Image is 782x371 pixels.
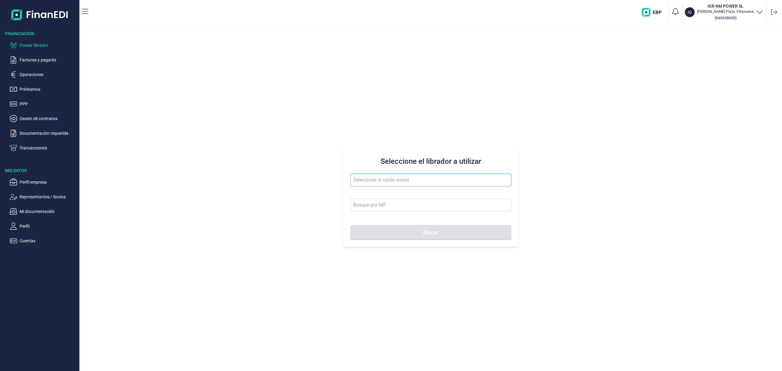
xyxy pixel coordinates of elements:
button: Poseer librador [10,42,77,49]
input: Seleccione la razón social [350,174,511,186]
button: PPP [10,100,77,108]
small: Copiar cif [714,16,736,20]
p: Cuentas [20,237,77,244]
button: Transacciones [10,144,77,152]
p: Mi documentación [20,208,77,215]
p: Documentación requerida [20,130,77,137]
button: Operaciones [10,71,77,78]
span: Buscar [423,230,438,235]
p: Operaciones [20,71,77,78]
p: IG [688,9,692,15]
p: [PERSON_NAME] Plaza Villanueva [697,9,754,14]
button: Préstamos [10,86,77,93]
button: Representantes / Socios [10,193,77,200]
p: Préstamos [20,86,77,93]
p: Representantes / Socios [20,193,77,200]
p: Transacciones [20,144,77,152]
img: erp [642,8,666,17]
button: Cesión de contratos [10,115,77,122]
button: Mi documentación [10,208,77,215]
input: Busque por NIF [350,199,511,211]
img: Logo de aplicación [11,5,68,24]
p: Perfil [20,222,77,230]
p: Cesión de contratos [20,115,77,122]
p: Poseer librador [20,42,77,49]
p: Facturas y pagarés [20,56,77,64]
p: Perfil empresa [20,178,77,186]
button: Perfil empresa [10,178,77,186]
h3: Seleccione el librador a utilizar [350,156,511,166]
button: Perfil [10,222,77,230]
button: IGIGR NM POWER SL[PERSON_NAME] Plaza Villanueva(B40658668) [685,3,763,21]
h3: IGR NM POWER SL [697,3,754,9]
button: Documentación requerida [10,130,77,137]
p: PPP [20,100,77,108]
button: Cuentas [10,237,77,244]
button: Facturas y pagarés [10,56,77,64]
button: Buscar [350,225,511,240]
